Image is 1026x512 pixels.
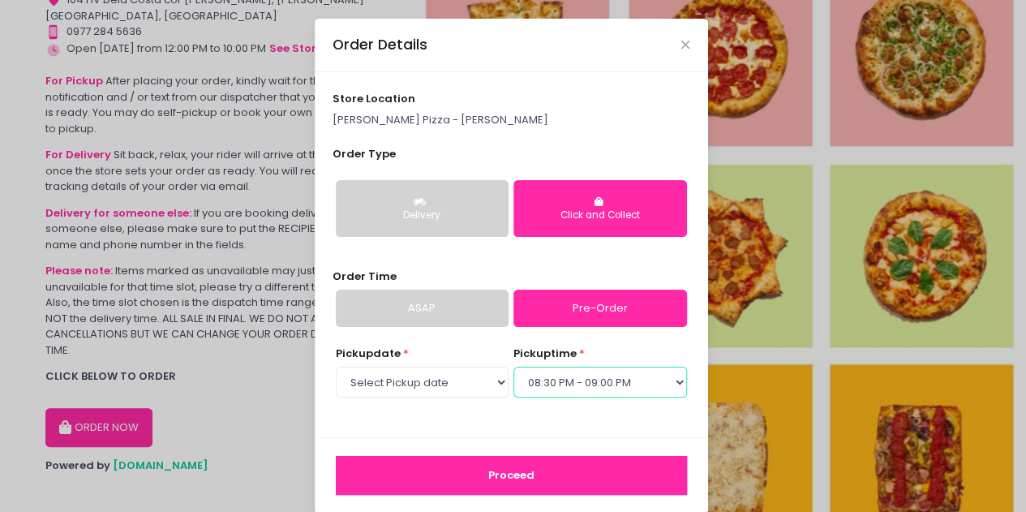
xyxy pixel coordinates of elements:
[513,180,686,237] button: Click and Collect
[681,41,689,49] button: Close
[333,91,415,106] span: store location
[347,209,497,223] div: Delivery
[333,112,689,128] p: [PERSON_NAME] Pizza - [PERSON_NAME]
[336,180,509,237] button: Delivery
[333,269,397,284] span: Order Time
[513,290,686,327] a: Pre-Order
[513,346,577,361] span: pickup time
[336,346,401,361] span: Pickup date
[336,456,687,495] button: Proceed
[336,290,509,327] a: ASAP
[333,34,427,55] div: Order Details
[333,146,396,161] span: Order Type
[525,209,675,223] div: Click and Collect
